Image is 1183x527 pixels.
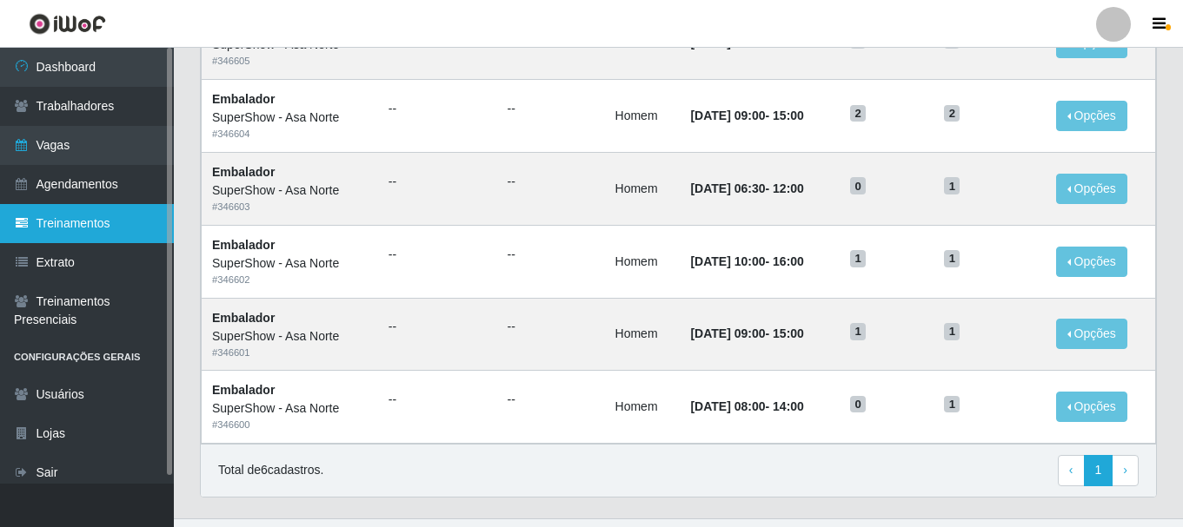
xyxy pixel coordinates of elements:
[212,92,275,106] strong: Embalador
[508,100,595,118] ul: --
[1069,463,1073,477] span: ‹
[212,200,368,214] div: # 346603
[212,127,368,142] div: # 346604
[212,109,368,127] div: SuperShow - Asa Norte
[389,391,487,409] ul: --
[850,323,866,340] span: 1
[389,173,487,191] ul: --
[389,318,487,336] ul: --
[944,250,960,267] span: 1
[605,298,681,371] td: Homem
[690,181,765,195] time: [DATE] 06:30
[850,396,866,413] span: 0
[850,105,866,122] span: 2
[773,399,804,413] time: 14:00
[212,273,368,287] div: # 346602
[212,181,368,200] div: SuperShow - Asa Norte
[389,246,487,264] ul: --
[1058,455,1139,486] nav: pagination
[1056,392,1127,422] button: Opções
[1084,455,1113,486] a: 1
[690,254,803,268] strong: -
[1112,455,1139,486] a: Next
[212,311,275,325] strong: Embalador
[944,105,960,122] span: 2
[508,318,595,336] ul: --
[850,177,866,194] span: 0
[1056,174,1127,204] button: Opções
[508,173,595,191] ul: --
[1123,463,1127,477] span: ›
[1058,455,1085,486] a: Previous
[690,181,803,195] strong: -
[212,165,275,179] strong: Embalador
[605,371,681,444] td: Homem
[1056,247,1127,277] button: Opções
[212,346,368,360] div: # 346601
[212,254,368,273] div: SuperShow - Asa Norte
[690,326,803,340] strong: -
[690,109,765,122] time: [DATE] 09:00
[389,100,487,118] ul: --
[212,327,368,346] div: SuperShow - Asa Norte
[212,238,275,252] strong: Embalador
[690,109,803,122] strong: -
[29,13,106,35] img: CoreUI Logo
[1056,319,1127,349] button: Opções
[690,399,803,413] strong: -
[773,326,804,340] time: 15:00
[944,177,960,194] span: 1
[944,396,960,413] span: 1
[212,54,368,69] div: # 346605
[1056,101,1127,131] button: Opções
[218,461,323,479] p: Total de 6 cadastros.
[773,109,804,122] time: 15:00
[508,246,595,264] ul: --
[605,152,681,225] td: Homem
[212,418,368,432] div: # 346600
[773,254,804,268] time: 16:00
[605,80,681,153] td: Homem
[690,399,765,413] time: [DATE] 08:00
[850,250,866,267] span: 1
[508,391,595,409] ul: --
[605,225,681,298] td: Homem
[773,181,804,195] time: 12:00
[690,326,765,340] time: [DATE] 09:00
[212,399,368,418] div: SuperShow - Asa Norte
[212,383,275,397] strong: Embalador
[944,323,960,340] span: 1
[690,254,765,268] time: [DATE] 10:00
